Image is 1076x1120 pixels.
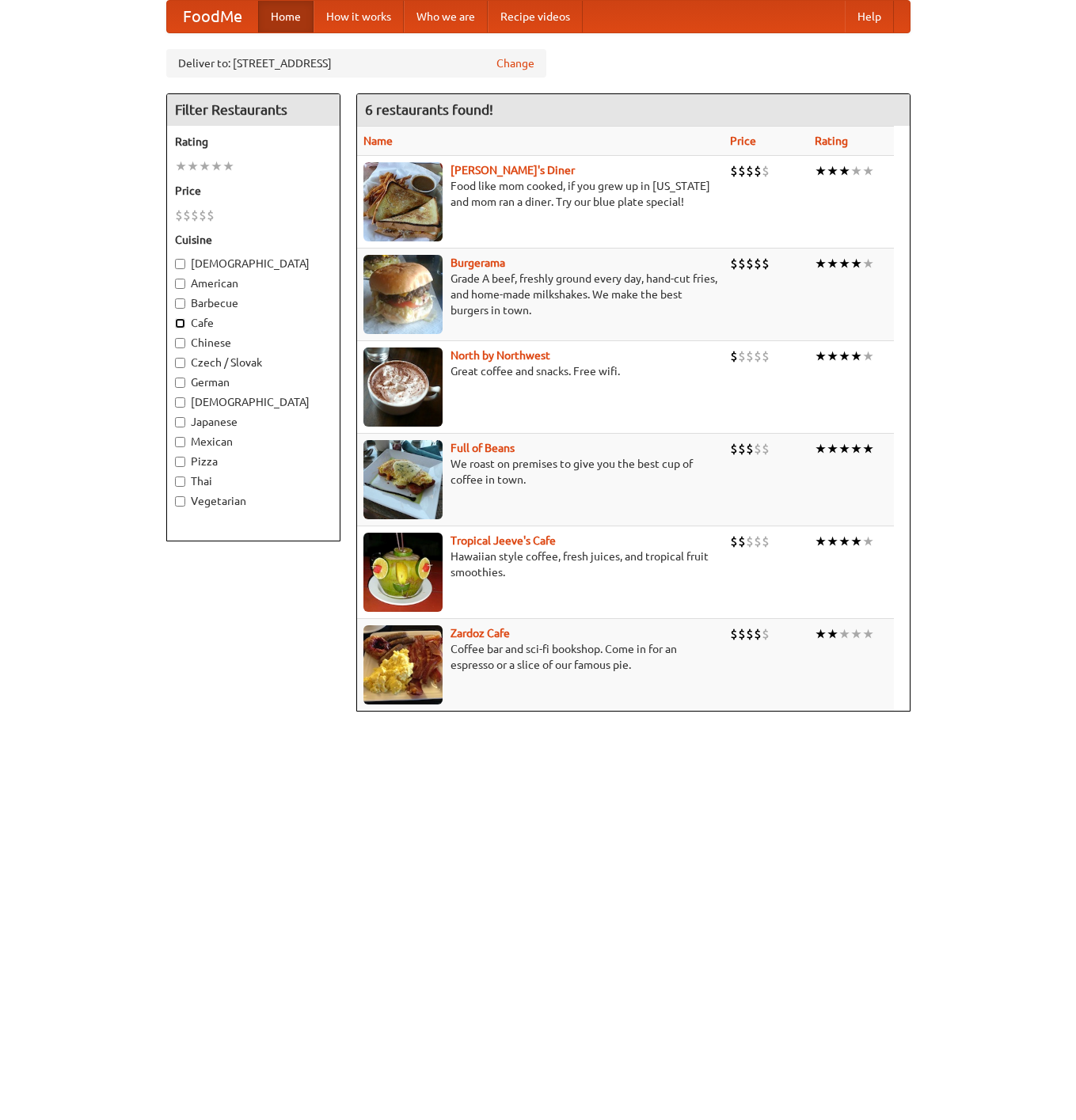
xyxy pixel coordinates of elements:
[746,625,754,643] li: $
[175,279,185,289] input: American
[862,533,874,550] li: ★
[363,135,393,147] a: Name
[496,55,534,71] a: Change
[827,162,838,180] li: ★
[363,625,443,704] img: zardoz.jpg
[762,255,770,272] li: $
[762,162,770,180] li: $
[175,414,332,430] label: Japanese
[754,255,762,272] li: $
[404,1,488,32] a: Who we are
[850,625,862,643] li: ★
[827,625,838,643] li: ★
[730,533,738,550] li: $
[730,347,738,365] li: $
[363,162,443,241] img: sallys.jpg
[175,355,332,370] label: Czech / Slovak
[363,533,443,612] img: jeeves.jpg
[363,255,443,334] img: burgerama.jpg
[363,549,717,580] p: Hawaiian style coffee, fresh juices, and tropical fruit smoothies.
[746,162,754,180] li: $
[363,641,717,673] p: Coffee bar and sci-fi bookshop. Come in for an espresso or a slice of our famous pie.
[451,442,515,454] a: Full of Beans
[175,397,185,408] input: [DEMOGRAPHIC_DATA]
[838,440,850,457] li: ★
[754,440,762,457] li: $
[363,178,717,210] p: Food like mom cooked, if you grew up in [US_STATE] and mom ran a diner. Try our blue plate special!
[730,135,756,147] a: Price
[363,347,443,427] img: north.jpg
[175,256,332,271] label: [DEMOGRAPHIC_DATA]
[746,440,754,457] li: $
[167,94,340,126] h4: Filter Restaurants
[850,440,862,457] li: ★
[314,1,404,32] a: How it works
[850,347,862,365] li: ★
[738,625,746,643] li: $
[738,533,746,550] li: $
[222,158,234,175] li: ★
[175,434,332,450] label: Mexican
[815,625,827,643] li: ★
[175,338,185,348] input: Chinese
[365,102,493,117] ng-pluralize: 6 restaurants found!
[175,183,332,199] h5: Price
[167,1,258,32] a: FoodMe
[730,162,738,180] li: $
[191,207,199,224] li: $
[754,162,762,180] li: $
[730,625,738,643] li: $
[838,533,850,550] li: ★
[258,1,314,32] a: Home
[738,162,746,180] li: $
[862,162,874,180] li: ★
[762,625,770,643] li: $
[175,259,185,269] input: [DEMOGRAPHIC_DATA]
[363,363,717,379] p: Great coffee and snacks. Free wifi.
[850,255,862,272] li: ★
[838,347,850,365] li: ★
[451,256,505,269] a: Burgerama
[862,255,874,272] li: ★
[838,162,850,180] li: ★
[451,164,575,177] b: [PERSON_NAME]'s Diner
[451,627,510,640] a: Zardoz Cafe
[815,440,827,457] li: ★
[175,295,332,311] label: Barbecue
[838,255,850,272] li: ★
[815,347,827,365] li: ★
[175,318,185,328] input: Cafe
[762,440,770,457] li: $
[175,496,185,507] input: Vegetarian
[451,534,556,547] a: Tropical Jeeve's Cafe
[845,1,894,32] a: Help
[175,394,332,410] label: [DEMOGRAPHIC_DATA]
[175,378,185,388] input: German
[451,349,550,362] b: North by Northwest
[815,533,827,550] li: ★
[762,533,770,550] li: $
[199,207,207,224] li: $
[175,315,332,331] label: Cafe
[175,275,332,291] label: American
[827,255,838,272] li: ★
[175,457,185,467] input: Pizza
[815,135,848,147] a: Rating
[199,158,211,175] li: ★
[746,533,754,550] li: $
[166,49,546,78] div: Deliver to: [STREET_ADDRESS]
[211,158,222,175] li: ★
[175,207,183,224] li: $
[827,347,838,365] li: ★
[183,207,191,224] li: $
[746,347,754,365] li: $
[175,437,185,447] input: Mexican
[175,374,332,390] label: German
[488,1,583,32] a: Recipe videos
[730,440,738,457] li: $
[746,255,754,272] li: $
[175,358,185,368] input: Czech / Slovak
